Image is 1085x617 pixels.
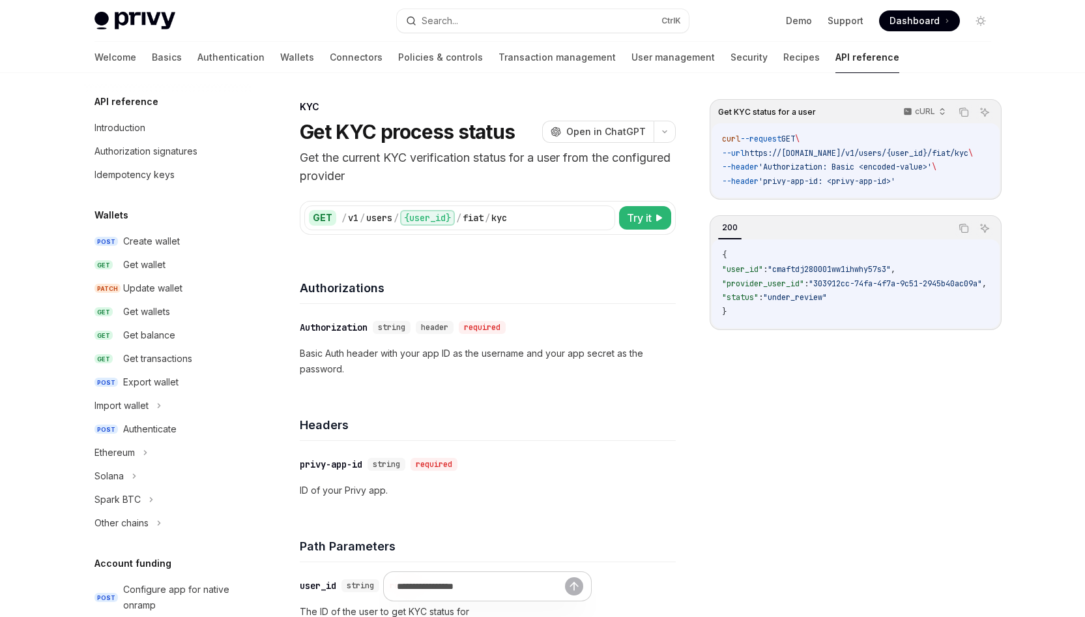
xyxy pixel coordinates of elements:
[84,140,251,163] a: Authorization signatures
[400,210,455,226] div: {user_id}
[94,515,149,531] div: Other chains
[759,176,895,187] span: 'privy-app-id: <privy-app-id>'
[348,211,358,224] div: v1
[94,593,118,603] span: POST
[968,148,973,158] span: \
[300,321,368,334] div: Authorization
[84,417,251,441] a: POSTAuthenticate
[123,582,243,613] div: Configure app for native onramp
[94,556,171,571] h5: Account funding
[94,492,141,507] div: Spark BTC
[300,416,676,434] h4: Headers
[896,101,951,123] button: cURL
[94,120,145,136] div: Introduction
[422,13,458,29] div: Search...
[123,351,192,367] div: Get transactions
[300,149,676,185] p: Get the current KYC verification status for a user from the configured provider
[123,374,179,390] div: Export wallet
[804,278,809,289] span: :
[94,284,121,293] span: PATCH
[398,42,483,73] a: Policies & controls
[84,324,251,347] a: GETGet balance
[915,106,935,117] p: cURL
[197,42,265,73] a: Authentication
[94,398,149,414] div: Import wallet
[879,10,960,31] a: Dashboard
[976,220,993,237] button: Ask AI
[722,176,759,187] span: --header
[397,9,689,33] button: Search...CtrlK
[94,331,113,340] span: GET
[955,220,972,237] button: Copy the contents from the code block
[123,327,175,343] div: Get balance
[722,162,759,172] span: --header
[94,260,113,270] span: GET
[499,42,616,73] a: Transaction management
[456,211,461,224] div: /
[421,322,448,333] span: header
[280,42,314,73] a: Wallets
[94,425,118,434] span: POST
[763,292,827,303] span: "under_review"
[722,278,804,289] span: "provider_user_id"
[463,211,484,224] div: fiat
[300,120,515,143] h1: Get KYC process status
[84,370,251,394] a: POSTExport wallet
[783,42,820,73] a: Recipes
[123,421,177,437] div: Authenticate
[94,207,128,223] h5: Wallets
[94,12,175,30] img: light logo
[360,211,365,224] div: /
[94,143,197,159] div: Authorization signatures
[619,206,671,230] button: Try it
[627,210,652,226] span: Try it
[542,121,654,143] button: Open in ChatGPT
[300,537,676,555] h4: Path Parameters
[123,257,166,273] div: Get wallet
[366,211,392,224] div: users
[932,162,936,172] span: \
[94,94,158,110] h5: API reference
[94,307,113,317] span: GET
[809,278,982,289] span: "303912cc-74fa-4f7a-9c51-2945b40ac09a"
[759,162,932,172] span: 'Authorization: Basic <encoded-value>'
[835,42,899,73] a: API reference
[955,104,972,121] button: Copy the contents from the code block
[722,148,745,158] span: --url
[84,300,251,324] a: GETGet wallets
[976,104,993,121] button: Ask AI
[722,134,740,144] span: curl
[795,134,800,144] span: \
[300,346,676,377] p: Basic Auth header with your app ID as the username and your app secret as the password.
[84,347,251,370] a: GETGet transactions
[759,292,763,303] span: :
[94,468,124,484] div: Solana
[411,458,457,471] div: required
[84,163,251,187] a: Idempotency keys
[722,250,727,260] span: {
[378,322,405,333] span: string
[745,148,968,158] span: https://[DOMAIN_NAME]/v1/users/{user_id}/fiat/kyc
[485,211,490,224] div: /
[300,100,676,113] div: KYC
[722,264,763,275] span: "user_id"
[152,42,182,73] a: Basics
[718,107,816,117] span: Get KYC status for a user
[94,42,136,73] a: Welcome
[123,233,180,249] div: Create wallet
[786,14,812,27] a: Demo
[970,10,991,31] button: Toggle dark mode
[341,211,347,224] div: /
[722,292,759,303] span: "status"
[94,445,135,460] div: Ethereum
[718,220,742,235] div: 200
[890,14,940,27] span: Dashboard
[828,14,863,27] a: Support
[740,134,781,144] span: --request
[300,279,676,297] h4: Authorizations
[84,116,251,140] a: Introduction
[84,253,251,277] a: GETGet wallet
[330,42,383,73] a: Connectors
[300,458,362,471] div: privy-app-id
[123,304,170,320] div: Get wallets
